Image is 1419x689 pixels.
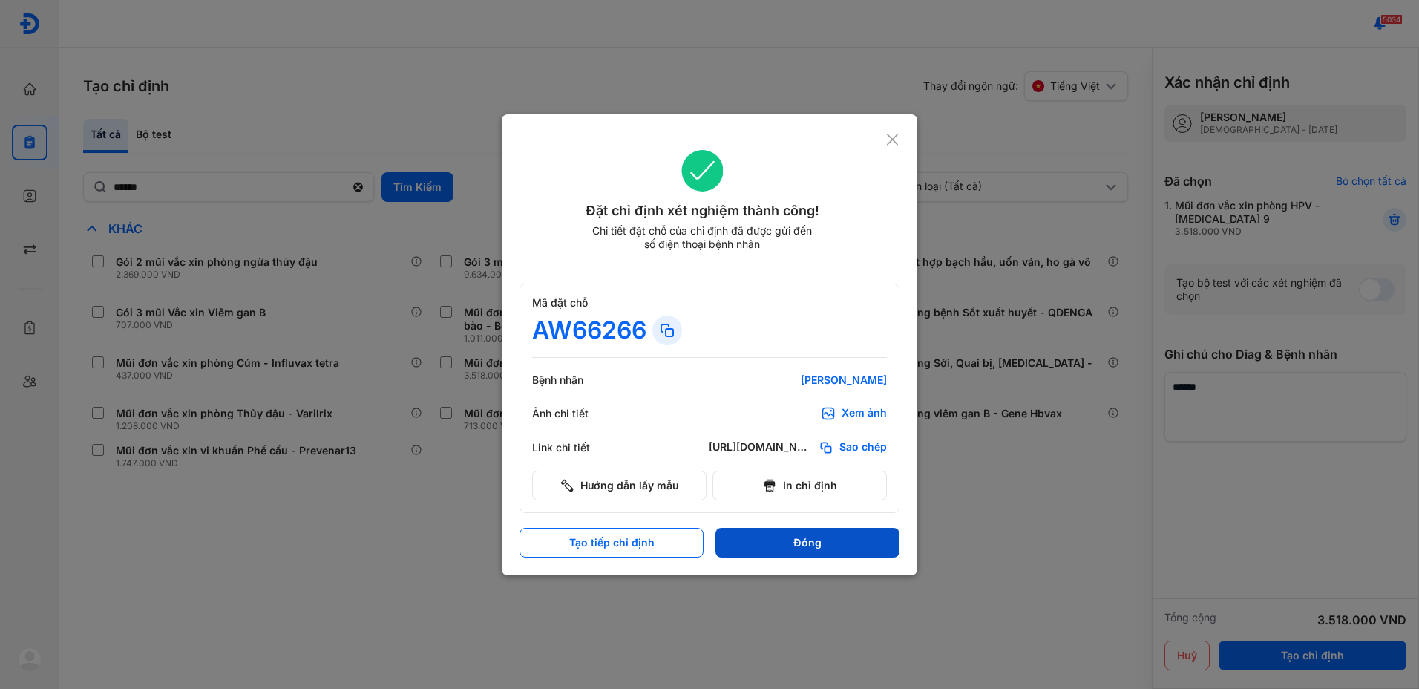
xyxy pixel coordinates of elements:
[709,440,813,455] div: [URL][DOMAIN_NAME]
[712,471,887,500] button: In chỉ định
[839,440,887,455] span: Sao chép
[586,224,819,251] div: Chi tiết đặt chỗ của chỉ định đã được gửi đến số điện thoại bệnh nhân
[715,528,899,558] button: Đóng
[532,407,621,420] div: Ảnh chi tiết
[532,296,887,310] div: Mã đặt chỗ
[520,200,885,221] div: Đặt chỉ định xét nghiệm thành công!
[709,373,887,387] div: [PERSON_NAME]
[520,528,704,558] button: Tạo tiếp chỉ định
[532,441,621,454] div: Link chi tiết
[532,471,707,500] button: Hướng dẫn lấy mẫu
[532,316,646,345] div: AW66266
[532,373,621,387] div: Bệnh nhân
[842,406,887,421] div: Xem ảnh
